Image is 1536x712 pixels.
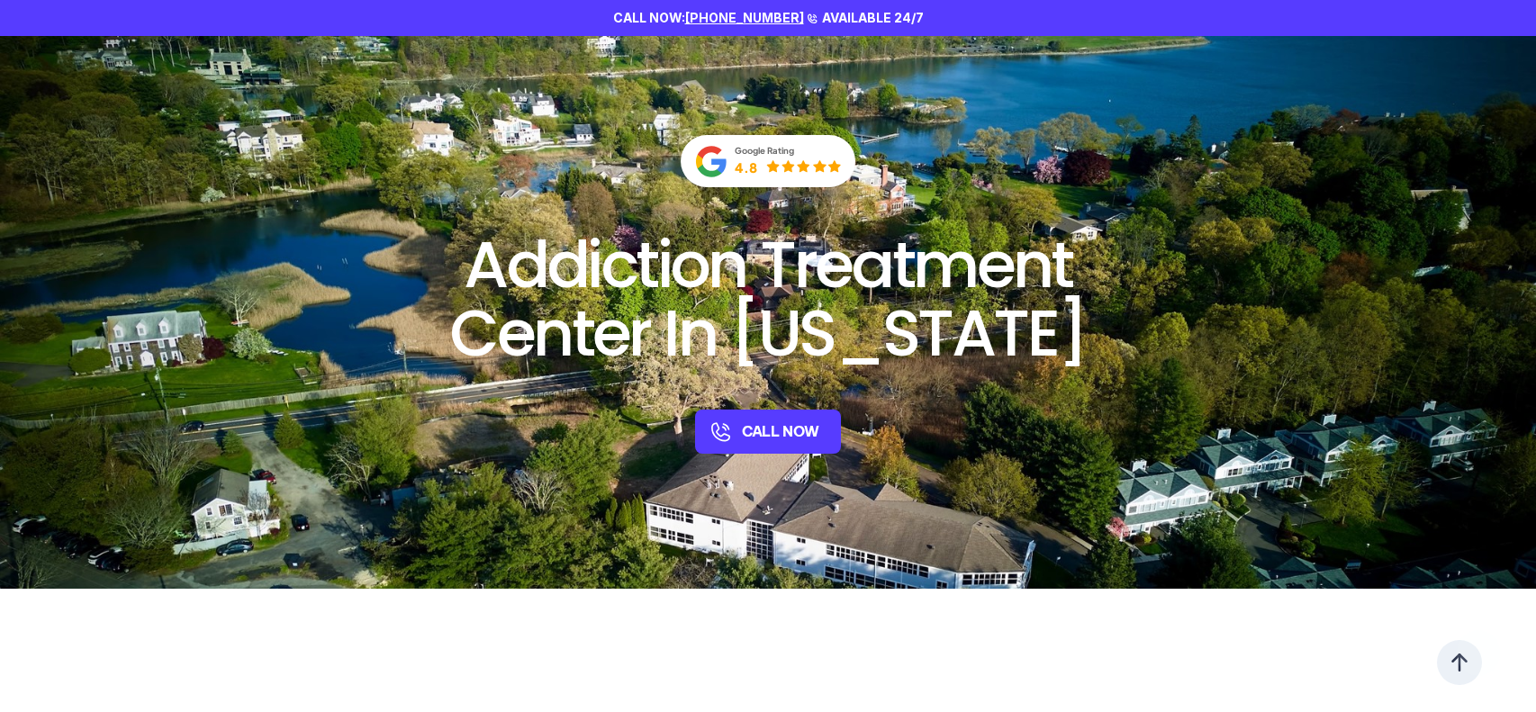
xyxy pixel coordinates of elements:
p: CALL NOW [742,422,818,442]
span: Google Rating [735,145,794,156]
a: [PHONE_NUMBER] [685,10,804,25]
span: 4.8 [735,159,757,176]
a: CALL NOW [695,410,840,454]
p: CALL NOW: [613,9,804,27]
p: AVAILABLE 24/7 [822,9,924,27]
h1: Addiction Treatment Center In [US_STATE] [396,230,1140,366]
